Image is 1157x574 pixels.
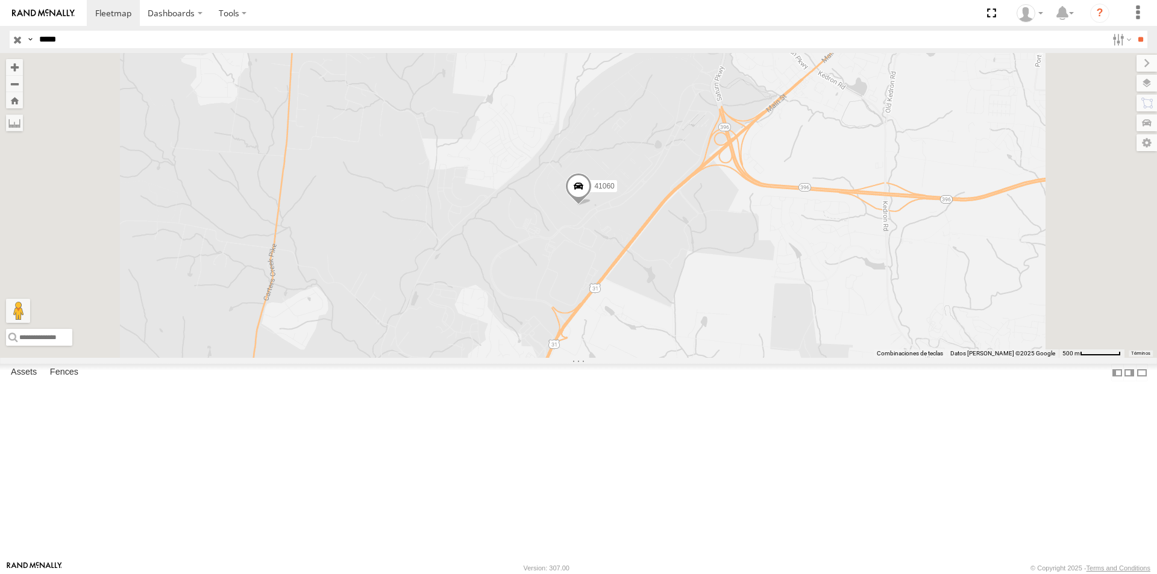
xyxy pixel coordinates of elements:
label: Hide Summary Table [1136,364,1148,381]
span: 500 m [1062,350,1080,357]
div: © Copyright 2025 - [1030,564,1150,572]
label: Fences [44,364,84,381]
button: Escala del mapa: 500 m por 64 píxeles [1059,349,1124,358]
label: Measure [6,114,23,131]
button: Zoom Home [6,92,23,108]
button: Zoom out [6,75,23,92]
a: Términos (se abre en una nueva pestaña) [1131,351,1150,355]
i: ? [1090,4,1109,23]
div: Version: 307.00 [524,564,569,572]
img: rand-logo.svg [12,9,75,17]
label: Search Filter Options [1108,31,1133,48]
button: Arrastra al hombrecito al mapa para abrir Street View [6,299,30,323]
a: Visit our Website [7,562,62,574]
label: Search Query [25,31,35,48]
label: Dock Summary Table to the Left [1111,364,1123,381]
a: Terms and Conditions [1086,564,1150,572]
label: Dock Summary Table to the Right [1123,364,1135,381]
button: Zoom in [6,59,23,75]
label: Assets [5,364,43,381]
label: Map Settings [1137,134,1157,151]
button: Combinaciones de teclas [877,349,943,358]
div: Miguel Cantu [1012,4,1047,22]
span: Datos [PERSON_NAME] ©2025 Google [950,350,1055,357]
span: 41060 [594,182,614,190]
